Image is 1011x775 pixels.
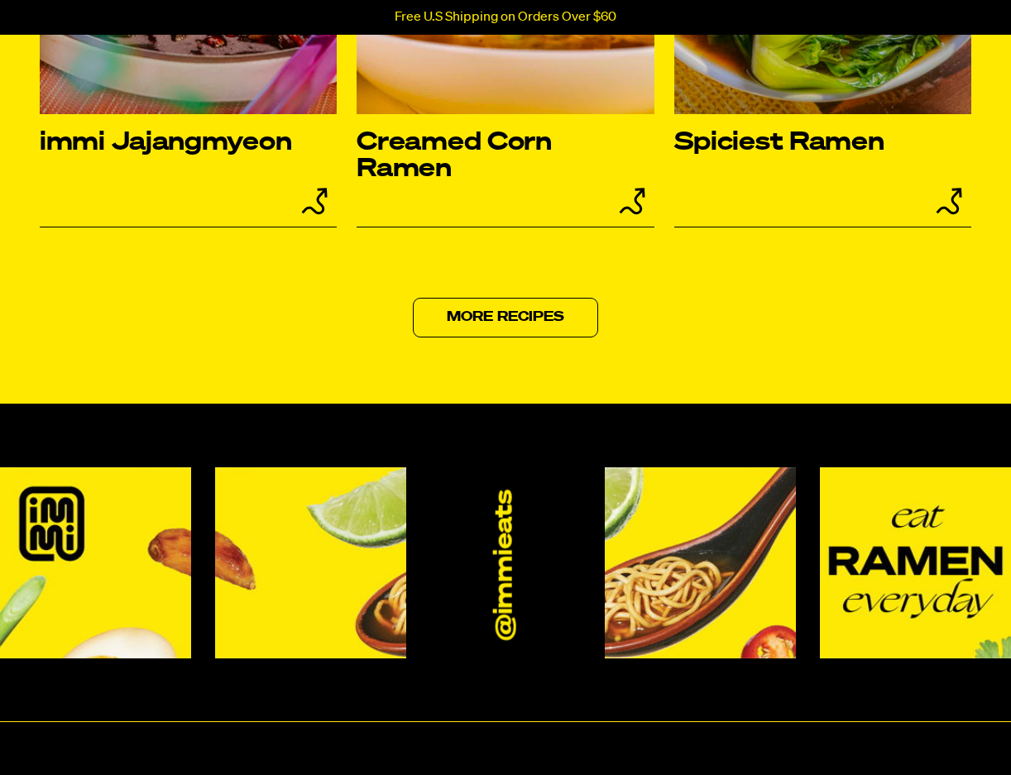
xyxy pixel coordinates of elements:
[215,467,406,658] img: Instagram
[395,10,616,25] p: Free U.S Shipping on Orders Over $60
[674,130,961,156] h3: Spiciest Ramen
[40,130,327,156] h3: immi Jajangmyeon
[820,467,1011,658] img: Instagram
[491,490,520,640] a: @immieats
[413,298,598,337] a: More Recipes
[605,467,796,658] img: Instagram
[357,130,644,183] h3: Creamed Corn Ramen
